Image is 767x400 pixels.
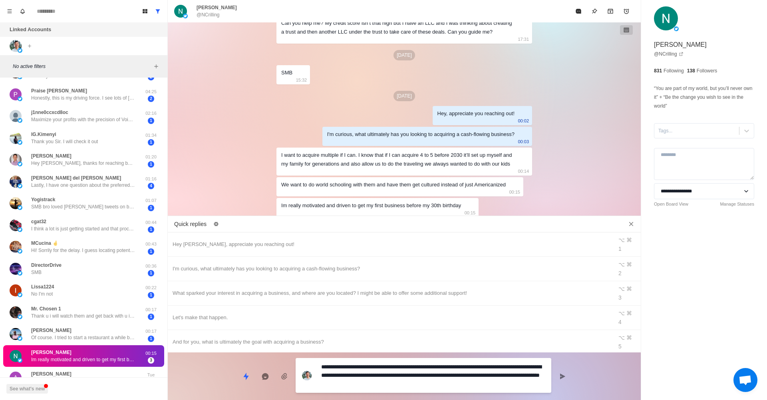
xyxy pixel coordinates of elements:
p: 04:25 [141,88,161,95]
div: I'm curious, what ultimately has you looking to acquiring a cash-flowing business? [173,264,608,273]
p: 00:03 [518,137,529,146]
a: Open Board View [654,201,688,208]
img: picture [18,292,22,297]
p: 02:16 [141,110,161,117]
p: Of course. I tried to start a restaurant a while back and saw how hard it was building from scrat... [31,334,135,341]
button: Add account [25,41,34,51]
p: Thank u i will watch them and get back with u if i have any specific questions [31,312,135,320]
span: 3 [148,357,154,364]
div: SMB [281,68,292,77]
img: picture [10,372,22,384]
div: Hey [PERSON_NAME], appreciate you reaching out! [173,240,608,249]
button: Archive [602,3,618,19]
img: picture [654,6,678,30]
img: picture [10,197,22,209]
span: 1 [148,270,154,276]
p: cgat32 [31,218,46,225]
p: 00:22 [141,284,161,291]
img: picture [10,88,22,100]
span: 1 [148,161,154,168]
img: picture [10,328,22,340]
p: 00:15 [465,208,476,217]
span: 4 [148,183,154,189]
div: What sparked your interest in acquiring a business, and where are you located? I might be able to... [173,289,608,298]
div: We want to do world schooling with them and have them get cultured instead of just Americanized [281,180,506,189]
p: No I'm not [31,290,53,298]
div: I want to acquire multiple if I can. I know that if I can acquire 4 to 5 before 2030 it’ll set up... [281,151,515,168]
p: No active filters [13,63,151,70]
p: 00:36 [141,263,161,270]
p: Yogistrack [31,196,55,203]
div: ⌥ ⌘ 1 [618,236,636,253]
img: picture [10,284,22,296]
span: 1 [148,205,154,211]
span: 1 [148,139,154,146]
div: Let's make that happen. [173,313,608,322]
p: 01:07 [141,197,161,204]
img: picture [18,162,22,166]
img: picture [10,40,22,52]
p: Im really motivated and driven to get my first business before my 30th birthday [31,356,135,363]
p: “You are part of my world, but you’ll never own it” + “Be the change you wish to see in the world” [654,84,754,110]
p: DirectorDrive [31,262,62,269]
button: Add media [276,368,292,384]
p: Hi! Sorrily for the delay. I guess locating potential business and effectively run the business p... [31,247,135,254]
button: Mark as read [570,3,586,19]
p: Tue [141,372,161,378]
div: Hey, appreciate you reaching out! [437,109,515,118]
button: Edit quick replies [210,218,223,230]
button: Menu [3,5,16,18]
p: [PERSON_NAME] [31,152,72,160]
div: ⌥ ⌘ 5 [618,333,636,351]
p: Quick replies [174,220,207,228]
p: 15:32 [296,76,307,84]
p: [PERSON_NAME] del [PERSON_NAME] [31,174,121,182]
p: 00:15 [509,188,520,196]
img: picture [18,48,22,53]
p: Followers [697,67,717,74]
p: 01:16 [141,176,161,182]
img: picture [674,26,679,31]
img: picture [18,336,22,341]
img: picture [18,227,22,232]
p: [PERSON_NAME] [31,370,72,378]
p: Honestly, this is my driving force. I see lots of [DEMOGRAPHIC_DATA] and [DEMOGRAPHIC_DATA] migra... [31,94,135,102]
p: 00:14 [518,167,529,176]
button: Close quick replies [625,218,638,230]
img: picture [18,96,22,101]
img: picture [18,271,22,276]
span: 2 [148,96,154,102]
p: Maximize your profits with the precision of VoidMetrix stock quant software. Data-driven trading,... [31,116,135,123]
p: [DATE] [393,91,415,101]
img: picture [174,5,187,18]
p: 00:17 [141,306,161,313]
img: picture [10,219,22,231]
span: 1 [148,314,154,320]
img: picture [10,176,22,188]
button: Reply with AI [257,368,273,384]
p: 138 [687,67,695,74]
p: Following [664,67,684,74]
p: Lastly, I have one question about the preferred equity piece. In your example ($1M deal, $100K in... [31,182,135,189]
div: ⌥ ⌘ 4 [618,309,636,326]
button: Quick replies [238,368,254,384]
p: 17:31 [518,35,529,44]
p: SMB bro loved [PERSON_NAME] tweets on business acquisition. Pls share more details [31,203,135,210]
span: 1 [148,336,154,342]
p: [PERSON_NAME] [31,349,72,356]
p: 831 [654,67,662,74]
p: Lissa1224 [31,283,54,290]
img: picture [10,241,22,253]
p: [PERSON_NAME] [197,4,237,11]
p: 01:34 [141,132,161,139]
div: Im really motivated and driven to get my first business before my 30th birthday [281,201,461,210]
p: Linked Accounts [10,26,51,34]
button: Show all conversations [151,5,164,18]
p: IG.Kimenyi [31,131,56,138]
p: I think a lot is just getting started and that process [31,225,135,232]
img: picture [18,184,22,188]
div: I'm curious, what ultimately has you looking to acquiring a cash-flowing business? [327,130,515,139]
img: picture [10,263,22,275]
button: Add reminder [618,3,634,19]
div: ⌥ ⌘ 2 [618,260,636,278]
